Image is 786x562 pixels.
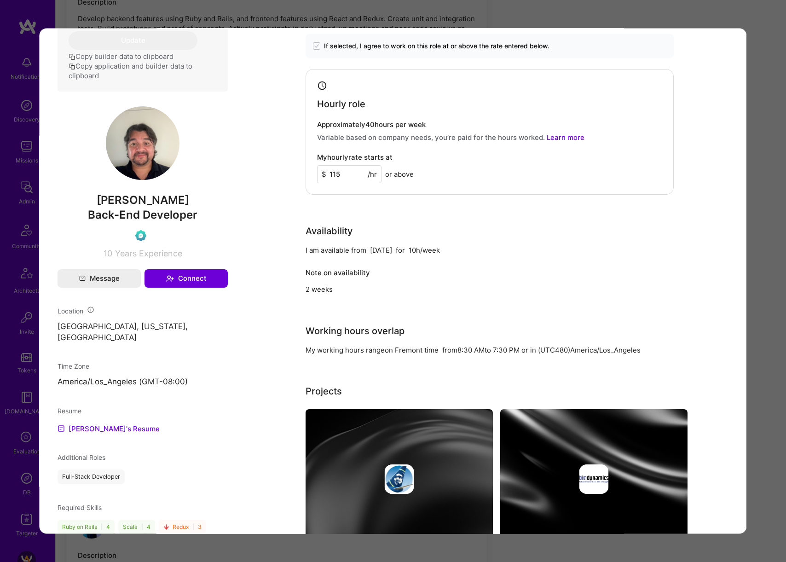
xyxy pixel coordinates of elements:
[58,425,65,432] img: Resume
[322,169,326,179] span: $
[317,165,381,183] input: XXX
[58,193,228,207] span: [PERSON_NAME]
[141,523,143,531] span: |
[58,453,105,461] span: Additional Roles
[135,230,146,241] img: Evaluation Call Pending
[58,377,228,388] p: America/Los_Angeles (GMT-08:00 )
[385,169,414,179] span: or above
[457,345,528,354] span: 8:30 AM to 7:30 PM or
[416,245,440,255] div: h/week
[163,524,169,530] i: icon Low
[317,98,365,109] h4: Hourly role
[104,248,112,258] span: 10
[166,274,174,282] i: icon Connect
[306,266,370,279] div: Note on availability
[58,362,89,370] span: Time Zone
[547,133,584,141] a: Learn more
[115,248,182,258] span: Years Experience
[500,409,688,549] img: cover
[58,469,125,484] div: Full-Stack Developer
[317,120,662,128] h4: Approximately 40 hours per week
[306,284,674,294] div: 2 weeks
[306,384,342,398] div: Projects
[317,153,393,161] h4: My hourly rate starts at
[69,63,75,70] i: icon Copy
[306,224,353,238] div: Availability
[101,523,103,531] span: |
[324,41,549,50] span: If selected, I agree to work on this role at or above the rate entered below.
[58,306,228,315] div: Location
[79,275,86,281] i: icon Mail
[118,520,155,534] div: Scala 4
[442,345,641,354] span: from in (UTC 480 ) America/Los_Angeles
[58,520,115,534] div: Ruby on Rails 4
[58,504,102,511] span: Required Skills
[306,409,493,549] img: cover
[317,80,328,91] i: icon Clock
[306,345,439,354] div: My working hours range on Fremont time
[106,106,179,180] img: User Avatar
[144,269,228,287] button: Connect
[579,464,609,493] img: Company logo
[385,464,414,493] img: Company logo
[409,245,416,255] div: 10
[106,173,179,181] a: User Avatar
[159,520,206,534] div: Redux 3
[192,523,194,531] span: |
[306,324,405,337] div: Working hours overlap
[317,132,662,142] p: Variable based on company needs, you’re paid for the hours worked.
[306,245,366,255] div: I am available from
[39,28,746,534] div: modal
[69,53,75,60] i: icon Copy
[370,245,392,255] div: [DATE]
[58,269,141,287] button: Message
[58,407,81,415] span: Resume
[396,245,405,255] div: for
[58,321,228,343] p: [GEOGRAPHIC_DATA], [US_STATE], [GEOGRAPHIC_DATA]
[58,423,160,434] a: [PERSON_NAME]'s Resume
[69,61,217,80] button: Copy application and builder data to clipboard
[69,51,173,61] button: Copy builder data to clipboard
[368,169,377,179] span: /hr
[88,208,197,221] span: Back-End Developer
[69,31,197,49] button: Update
